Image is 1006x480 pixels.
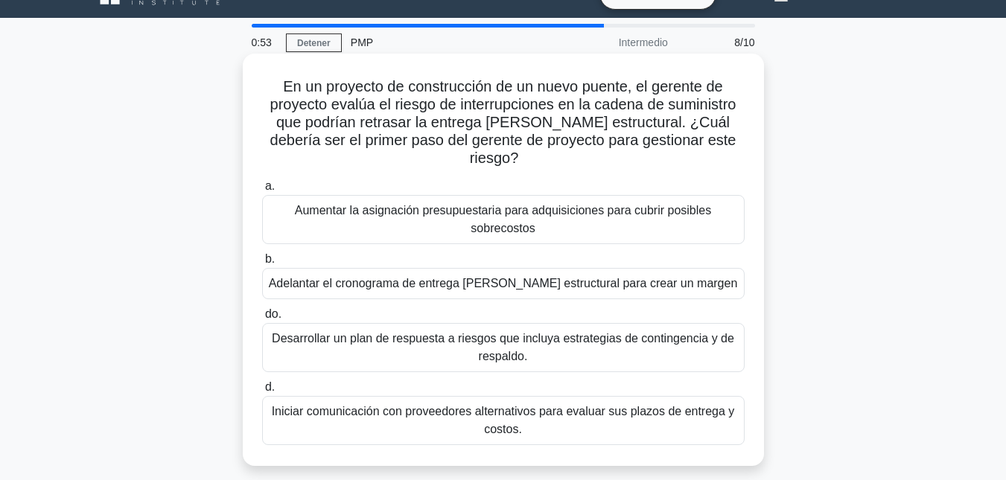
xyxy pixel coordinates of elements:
font: Iniciar comunicación con proveedores alternativos para evaluar sus plazos de entrega y costos. [272,405,735,435]
font: d. [265,380,275,393]
font: Desarrollar un plan de respuesta a riesgos que incluya estrategias de contingencia y de respaldo. [272,332,734,362]
font: 0:53 [252,36,272,48]
font: PMP [351,36,373,48]
font: Adelantar el cronograma de entrega [PERSON_NAME] estructural para crear un margen [269,277,738,289]
font: Detener [297,38,331,48]
font: Aumentar la asignación presupuestaria para adquisiciones para cubrir posibles sobrecostos [295,204,711,234]
a: Detener [286,33,342,52]
font: b. [265,252,275,265]
font: En un proyecto de construcción de un nuevo puente, el gerente de proyecto evalúa el riesgo de int... [270,78,736,166]
font: a. [265,179,275,192]
font: do. [265,307,281,320]
font: 8/10 [734,36,754,48]
font: Intermedio [619,36,668,48]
